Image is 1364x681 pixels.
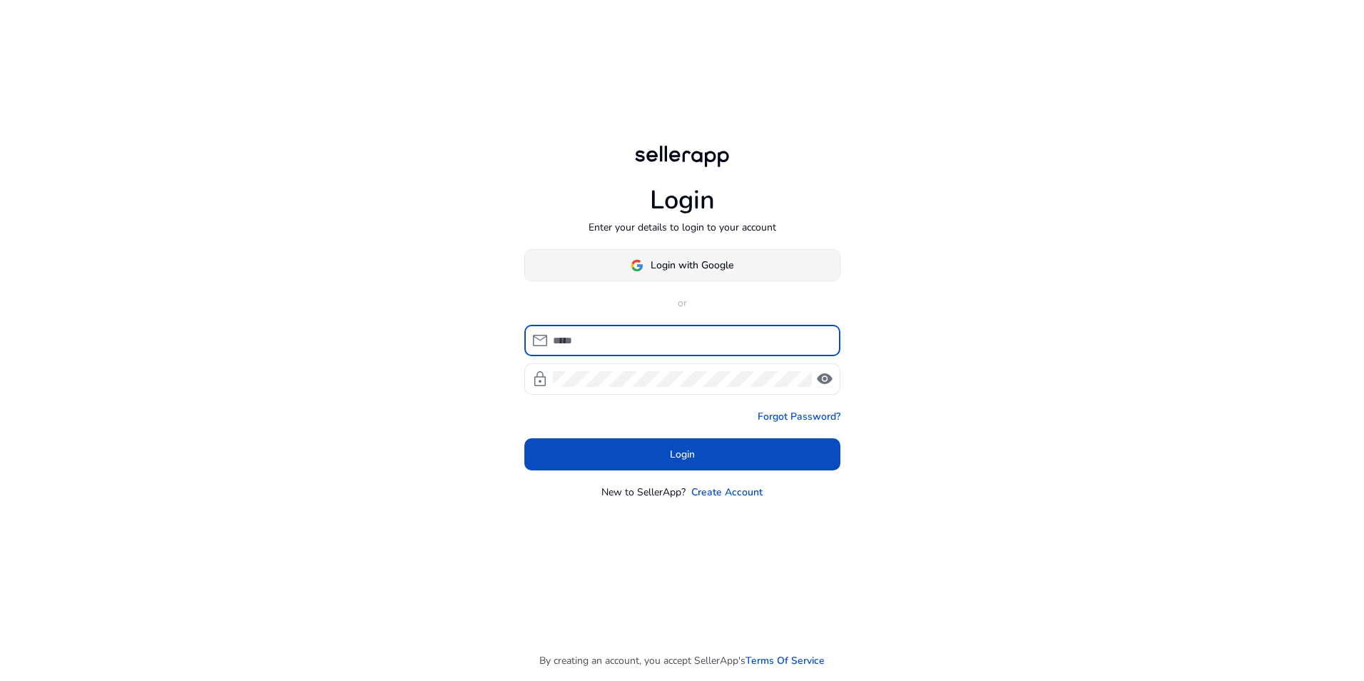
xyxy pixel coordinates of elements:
span: mail [531,332,549,349]
span: lock [531,370,549,388]
h1: Login [650,185,715,216]
button: Login [524,438,840,470]
p: New to SellerApp? [601,485,686,500]
span: Login with Google [651,258,733,273]
button: Login with Google [524,249,840,281]
img: google-logo.svg [631,259,643,272]
a: Terms Of Service [745,653,825,668]
span: visibility [816,370,833,388]
p: or [524,296,840,311]
span: Login [670,447,695,462]
a: Create Account [691,485,763,500]
a: Forgot Password? [758,409,840,424]
p: Enter your details to login to your account [589,220,776,235]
